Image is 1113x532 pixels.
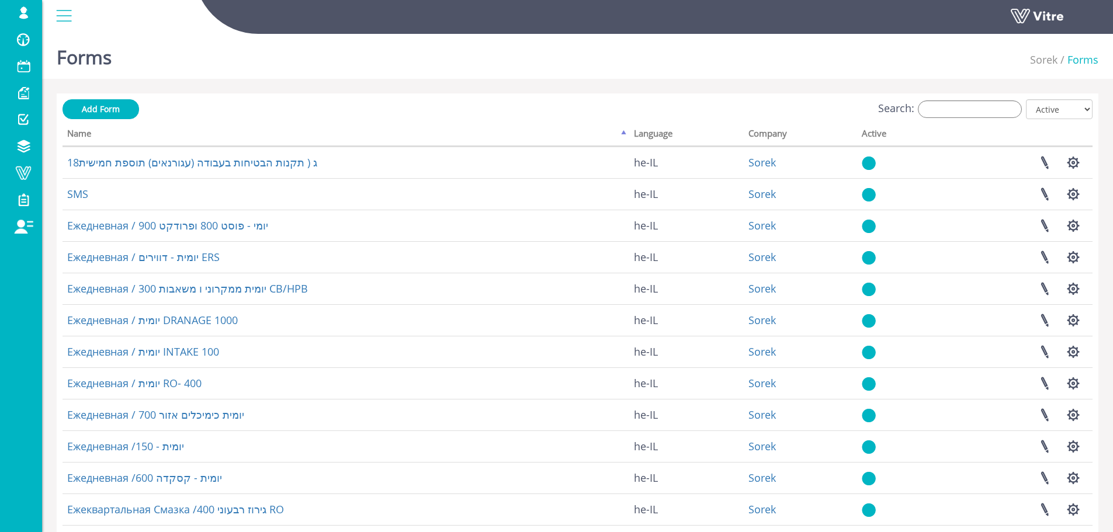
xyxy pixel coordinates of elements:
[67,187,88,201] a: SMS
[862,251,876,265] img: yes
[57,29,112,79] h1: Forms
[63,99,139,119] a: Add Form
[67,218,268,232] a: Ежедневная / יומי - פוסט 800 ופרודקט 900
[748,502,776,516] a: Sorek
[629,273,744,304] td: he-IL
[1030,53,1057,67] a: Sorek
[67,376,202,390] a: Ежедневная / יומית RO- 400
[862,314,876,328] img: yes
[67,345,219,359] a: Ежедневная / יומית INTAKE 100
[629,178,744,210] td: he-IL
[67,155,317,169] a: 18ג ( תקנות הבטיחות בעבודה (עגורנאים) תוספת חמישית
[744,124,857,147] th: Company
[67,250,220,264] a: Ежедневная / יומית - דווירים ERS
[748,313,776,327] a: Sorek
[63,124,629,147] th: Name: activate to sort column descending
[918,100,1022,118] input: Search:
[82,103,120,114] span: Add Form
[862,408,876,423] img: yes
[748,439,776,453] a: Sorek
[67,313,238,327] a: Ежедневная / יומית DRANAGE 1000
[1057,53,1098,68] li: Forms
[629,147,744,178] td: he-IL
[629,336,744,367] td: he-IL
[862,219,876,234] img: yes
[629,210,744,241] td: he-IL
[67,439,184,453] a: Ежедневная /יומית - 150
[862,503,876,517] img: yes
[862,345,876,360] img: yes
[629,493,744,525] td: he-IL
[629,367,744,399] td: he-IL
[67,281,308,295] a: Ежедневная / יומית ממקרוני ו משאבות 300 CB/HPB
[857,124,936,147] th: Active
[629,304,744,336] td: he-IL
[629,399,744,430] td: he-IL
[748,250,776,264] a: Sorek
[862,471,876,486] img: yes
[862,440,876,454] img: yes
[629,430,744,462] td: he-IL
[862,156,876,171] img: yes
[748,187,776,201] a: Sorek
[748,345,776,359] a: Sorek
[862,377,876,391] img: yes
[748,376,776,390] a: Sorek
[67,471,222,485] a: Ежедневная /יומית - קסקדה 600
[67,502,284,516] a: Ежеквартальная Cмазка /גירוז רבעוני 400 RO
[862,187,876,202] img: yes
[629,241,744,273] td: he-IL
[748,281,776,295] a: Sorek
[748,408,776,422] a: Sorek
[748,471,776,485] a: Sorek
[748,218,776,232] a: Sorek
[748,155,776,169] a: Sorek
[67,408,244,422] a: Ежедневная / יומית כימיכלים אזור 700
[629,124,744,147] th: Language
[878,100,1022,118] label: Search:
[862,282,876,297] img: yes
[629,462,744,493] td: he-IL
